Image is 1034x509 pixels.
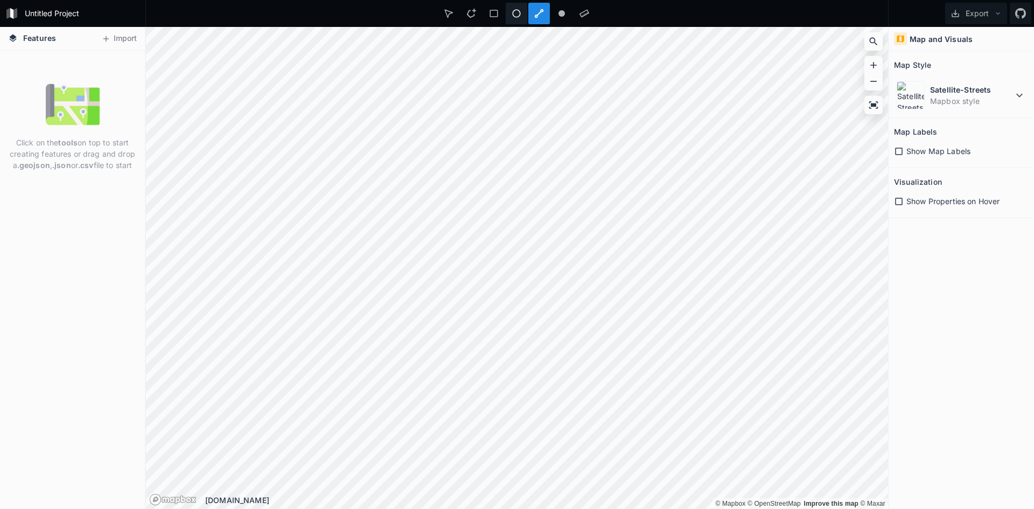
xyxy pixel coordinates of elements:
[897,81,925,109] img: Satellite-Streets
[96,30,142,47] button: Import
[906,145,970,157] span: Show Map Labels
[58,138,78,147] strong: tools
[861,500,886,507] a: Maxar
[804,500,858,507] a: Map feedback
[8,137,137,171] p: Click on the on top to start creating features or drag and drop a , or file to start
[894,123,937,140] h2: Map Labels
[906,196,1000,207] span: Show Properties on Hover
[894,173,942,190] h2: Visualization
[910,33,973,45] h4: Map and Visuals
[17,161,50,170] strong: .geojson
[715,500,745,507] a: Mapbox
[205,494,888,506] div: [DOMAIN_NAME]
[930,84,1013,95] dt: Satellite-Streets
[46,78,100,131] img: empty
[149,493,197,506] a: Mapbox logo
[23,32,56,44] span: Features
[52,161,71,170] strong: .json
[747,500,801,507] a: OpenStreetMap
[894,57,931,73] h2: Map Style
[945,3,1007,24] button: Export
[78,161,94,170] strong: .csv
[930,95,1013,107] dd: Mapbox style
